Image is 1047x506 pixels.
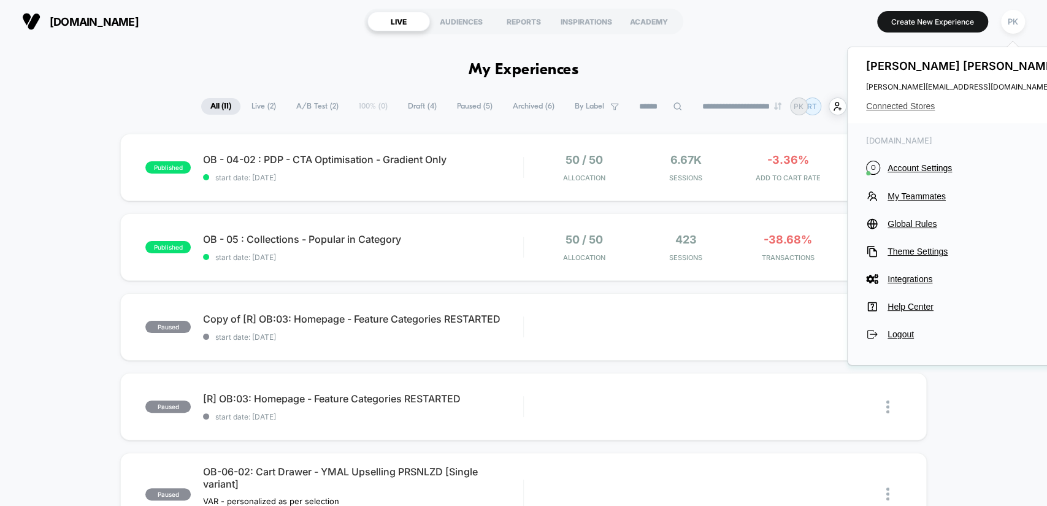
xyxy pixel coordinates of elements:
img: end [774,102,781,110]
img: close [886,401,889,413]
span: published [145,161,191,174]
span: OB-06-02: Cart Drawer - YMAL Upselling PRSNLZD [Single variant] [203,466,523,490]
img: Visually logo [22,12,40,31]
span: VAR - personalized as per selection [203,496,339,506]
span: Allocation [563,253,605,262]
p: PK [794,102,803,111]
button: PK [997,9,1029,34]
span: -3.36% [767,153,808,166]
div: LIVE [367,12,430,31]
span: paused [145,401,191,413]
div: REPORTS [493,12,555,31]
span: start date: [DATE] [203,412,523,421]
span: Allocation [563,174,605,182]
span: paused [145,488,191,500]
span: 50 / 50 [566,153,603,166]
span: Archived ( 6 ) [504,98,564,115]
span: Draft ( 4 ) [399,98,446,115]
div: AUDIENCES [430,12,493,31]
button: Create New Experience [877,11,988,33]
span: A/B Test ( 2 ) [287,98,348,115]
span: All ( 11 ) [201,98,240,115]
span: 6.67k [670,153,702,166]
span: Sessions [638,174,734,182]
h1: My Experiences [469,61,578,79]
span: Paused ( 5 ) [448,98,502,115]
span: start date: [DATE] [203,332,523,342]
span: [R] OB:03: Homepage - Feature Categories RESTARTED [203,393,523,405]
p: RT [807,102,817,111]
span: Sessions [638,253,734,262]
span: By Label [575,102,604,111]
span: [DOMAIN_NAME] [50,15,139,28]
span: start date: [DATE] [203,173,523,182]
span: 50 / 50 [566,233,603,246]
span: paused [145,321,191,333]
span: OB - 05 : Collections - Popular in Category [203,233,523,245]
span: published [145,241,191,253]
span: Live ( 2 ) [242,98,285,115]
span: -38.68% [764,233,812,246]
span: ADD TO CART RATE [740,174,835,182]
span: 423 [675,233,697,246]
img: close [886,488,889,500]
i: O [866,161,880,175]
span: TRANSACTIONS [740,253,835,262]
div: ACADEMY [618,12,680,31]
div: PK [1001,10,1025,34]
span: start date: [DATE] [203,253,523,262]
button: [DOMAIN_NAME] [18,12,142,31]
span: OB - 04-02 : PDP - CTA Optimisation - Gradient Only [203,153,523,166]
span: Copy of [R] OB:03: Homepage - Feature Categories RESTARTED [203,313,523,325]
div: INSPIRATIONS [555,12,618,31]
